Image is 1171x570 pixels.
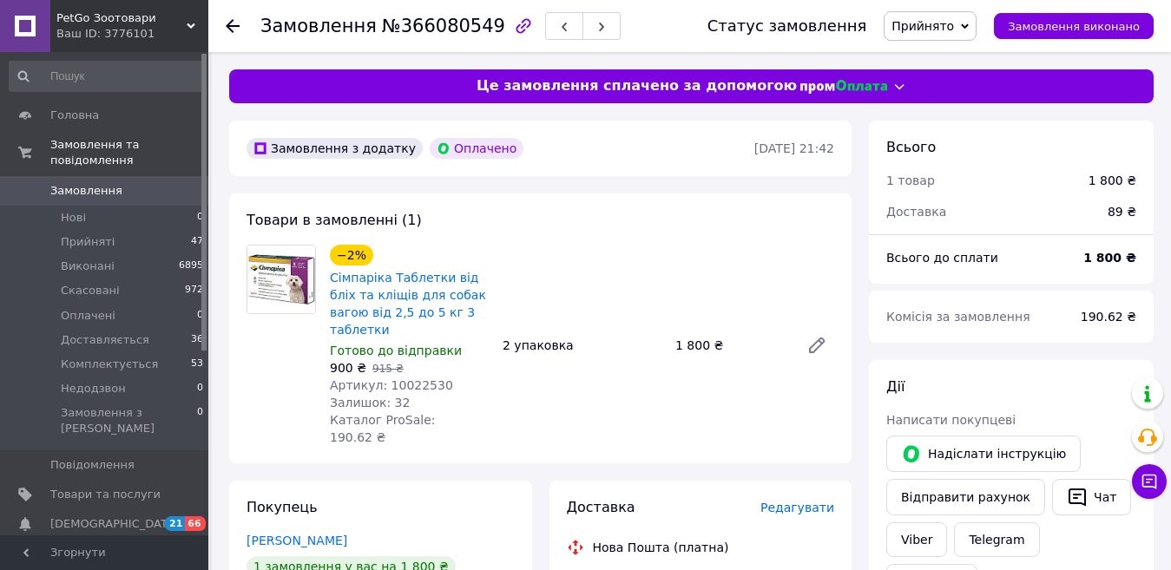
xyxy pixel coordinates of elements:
img: Сімпаріка Таблетки від бліх та кліщів для собак вагою від 2,5 до 5 кг 3 таблетки [247,246,315,313]
span: №366080549 [382,16,505,36]
div: 2 упаковка [496,333,668,357]
div: Ваш ID: 3776101 [56,26,208,42]
span: Каталог ProSale: 190.62 ₴ [330,413,435,444]
span: Всього до сплати [886,251,998,265]
span: PetGo Зоотовари [56,10,187,26]
span: Товари та послуги [50,487,161,502]
span: 0 [197,210,203,226]
div: Оплачено [430,138,523,159]
span: Доставка [886,205,946,219]
button: Відправити рахунок [886,479,1045,515]
span: Головна [50,108,99,123]
span: 36 [191,332,203,348]
div: Повернутися назад [226,17,240,35]
span: Покупець [247,499,318,515]
a: Редагувати [799,328,834,363]
span: 0 [197,405,203,436]
a: Viber [886,522,947,557]
span: Оплачені [61,308,115,324]
span: Товари в замовленні (1) [247,212,422,228]
a: Сімпаріка Таблетки від бліх та кліщів для собак вагою від 2,5 до 5 кг 3 таблетки [330,271,486,337]
button: Замовлення виконано [994,13,1154,39]
button: Чат [1052,479,1131,515]
span: Написати покупцеві [886,413,1016,427]
span: Доставляється [61,332,149,348]
span: 190.62 ₴ [1081,310,1136,324]
span: Прийнято [891,19,954,33]
div: Замовлення з додатку [247,138,423,159]
span: Скасовані [61,283,120,298]
span: Замовлення [260,16,377,36]
span: 47 [191,234,203,250]
span: 915 ₴ [372,363,404,375]
span: Редагувати [760,501,834,514]
div: Нова Пошта (платна) [589,539,734,556]
span: Дії [886,378,905,395]
time: [DATE] 21:42 [754,141,834,155]
span: Прийняті [61,234,115,250]
span: Доставка [567,499,635,515]
div: 1 800 ₴ [668,333,793,357]
span: Недодзвон [61,381,126,396]
span: 0 [197,308,203,324]
span: 21 [165,516,185,531]
span: 0 [197,381,203,396]
span: Виконані [61,259,115,274]
span: Замовлення з [PERSON_NAME] [61,405,197,436]
span: 972 [185,283,203,298]
button: Чат з покупцем [1132,464,1167,499]
span: 1 товар [886,174,935,187]
div: Статус замовлення [707,17,867,35]
span: Це замовлення сплачено за допомогою [477,76,797,96]
div: 1 800 ₴ [1089,172,1136,189]
span: Комісія за замовлення [886,310,1030,324]
span: Залишок: 32 [330,396,410,409]
a: Telegram [954,522,1039,557]
span: 66 [185,516,205,531]
span: Комплектується [61,357,158,372]
span: Замовлення виконано [1008,20,1140,33]
span: 53 [191,357,203,372]
span: Замовлення та повідомлення [50,137,208,168]
span: Нові [61,210,86,226]
div: −2% [330,245,373,265]
span: 900 ₴ [330,361,366,375]
a: [PERSON_NAME] [247,534,347,547]
span: Готово до відправки [330,344,462,357]
span: Артикул: 10022530 [330,378,453,392]
b: 1 800 ₴ [1083,251,1136,265]
input: Пошук [9,61,205,92]
span: 6895 [179,259,203,274]
span: Замовлення [50,183,122,199]
div: 89 ₴ [1097,193,1147,231]
span: Повідомлення [50,457,135,473]
span: [DEMOGRAPHIC_DATA] [50,516,179,532]
button: Надіслати інструкцію [886,436,1081,472]
span: Всього [886,139,936,155]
